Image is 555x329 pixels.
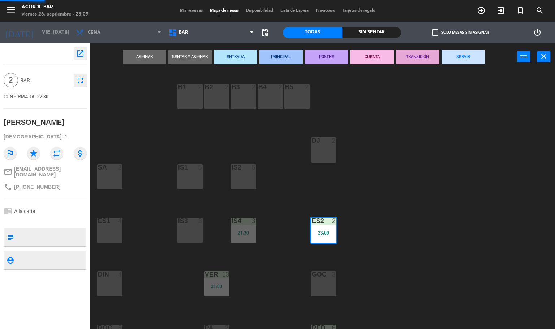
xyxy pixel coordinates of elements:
[252,218,256,224] div: 3
[252,84,256,90] div: 2
[62,28,70,37] i: arrow_drop_down
[4,207,12,215] i: chrome_reader_mode
[222,271,229,278] div: 13
[5,4,16,18] button: menu
[74,47,87,60] button: open_in_new
[4,166,87,178] a: mail_outline[EMAIL_ADDRESS][DOMAIN_NAME]
[118,218,122,224] div: 4
[22,4,89,11] div: Acorde Bar
[50,147,63,160] i: repeat
[225,84,229,90] div: 2
[4,167,12,176] i: mail_outline
[342,27,401,38] div: Sin sentar
[258,84,259,90] div: B4
[252,164,256,171] div: 5
[516,6,525,15] i: turned_in_not
[74,74,87,87] button: fullscreen
[332,271,336,278] div: 3
[312,9,339,13] span: Pre-acceso
[6,233,14,241] i: subject
[350,50,394,64] button: CUENTA
[396,50,439,64] button: TRANSICIÓN
[4,131,87,143] div: [DEMOGRAPHIC_DATA]: 1
[22,11,89,18] div: viernes 26. septiembre - 23:09
[432,29,438,36] span: check_box_outline_blank
[198,218,203,224] div: 3
[533,28,542,37] i: power_settings_new
[4,73,18,87] span: 2
[539,52,548,61] i: close
[5,4,16,15] i: menu
[179,30,188,35] span: BAR
[517,51,530,62] button: power_input
[231,230,256,235] div: 21:30
[88,30,100,35] span: Cena
[178,84,178,90] div: B1
[305,84,310,90] div: 2
[537,51,550,62] button: close
[14,184,60,190] span: [PHONE_NUMBER]
[285,84,285,90] div: B5
[37,94,48,99] span: 22:30
[27,147,40,160] i: star
[311,230,336,235] div: 23:09
[432,29,489,36] label: Solo mesas sin asignar
[74,147,87,160] i: attach_money
[4,94,35,99] span: CONFIRMADA
[20,76,70,85] span: BAR
[332,137,336,144] div: 2
[206,9,242,13] span: Mapa de mesas
[535,6,544,15] i: search
[520,52,528,61] i: power_input
[118,164,122,171] div: 2
[123,50,166,64] button: Asignar
[305,50,348,64] button: POSTRE
[442,50,485,64] button: SERVIR
[176,9,206,13] span: Mis reservas
[242,9,277,13] span: Disponibilidad
[168,50,212,64] button: Sentar y Asignar
[178,218,178,224] div: IS3
[477,6,486,15] i: add_circle_outline
[198,84,203,90] div: 2
[259,50,303,64] button: PRINCIPAL
[332,218,336,224] div: 2
[178,164,178,171] div: IS1
[214,50,257,64] button: ENTRADA
[279,84,283,90] div: 2
[277,9,312,13] span: Lista de Espera
[283,27,342,38] div: Todas
[4,116,64,128] div: [PERSON_NAME]
[14,208,35,214] span: A la carte
[496,6,505,15] i: exit_to_app
[339,9,379,13] span: Tarjetas de regalo
[6,256,14,264] i: person_pin
[204,284,229,289] div: 21:00
[198,164,203,171] div: 5
[76,49,85,58] i: open_in_new
[14,166,87,178] span: [EMAIL_ADDRESS][DOMAIN_NAME]
[261,28,269,37] span: pending_actions
[4,147,17,160] i: outlined_flag
[118,271,122,278] div: 4
[4,183,12,191] i: phone
[76,76,85,85] i: fullscreen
